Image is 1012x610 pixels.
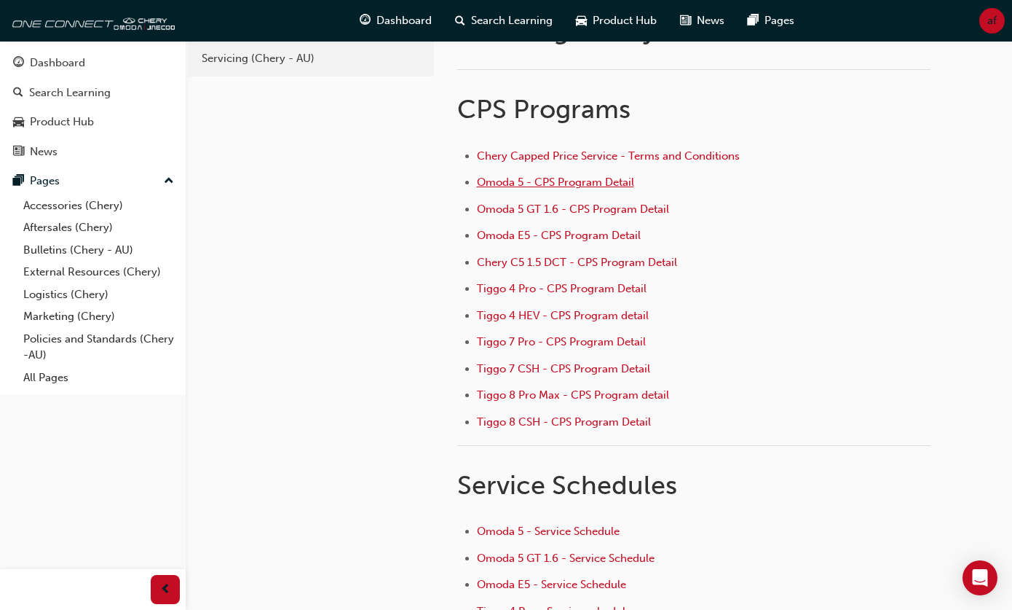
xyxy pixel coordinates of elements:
a: Search Learning [6,79,180,106]
a: Omoda 5 - Service Schedule [477,525,620,538]
a: Chery Capped Price Service - Terms and Conditions [477,149,740,163]
a: Tiggo 7 Pro - CPS Program Detail [477,335,646,348]
div: Servicing (Chery - AU) [202,50,421,67]
span: Dashboard [376,12,432,29]
a: pages-iconPages [736,6,806,36]
a: Tiggo 8 CSH - CPS Program Detail [477,415,651,429]
span: search-icon [13,87,23,100]
button: Pages [6,168,180,195]
a: guage-iconDashboard [348,6,443,36]
span: news-icon [680,12,691,30]
a: Aftersales (Chery) [17,216,180,239]
img: oneconnect [7,6,175,35]
a: Tiggo 8 Pro Max - CPS Program detail [477,388,669,402]
span: search-icon [455,12,465,30]
a: Omoda 5 GT 1.6 - Service Schedule [477,552,655,565]
a: Logistics (Chery) [17,284,180,306]
span: up-icon [164,172,174,191]
span: Pages [764,12,794,29]
span: CPS Programs [457,93,630,125]
a: Dashboard [6,50,180,77]
a: Omoda 5 - CPS Program Detail [477,176,634,189]
a: car-iconProduct Hub [564,6,668,36]
span: guage-icon [360,12,371,30]
a: Chery C5 1.5 DCT - CPS Program Detail [477,256,677,269]
a: Omoda E5 - Service Schedule [477,578,626,591]
div: Open Intercom Messenger [962,560,997,595]
span: Search Learning [471,12,553,29]
a: Accessories (Chery) [17,195,180,217]
div: Pages [30,173,60,189]
a: search-iconSearch Learning [443,6,564,36]
span: Product Hub [593,12,657,29]
a: Servicing (Chery - AU) [194,46,428,71]
span: af [987,12,997,29]
button: af [979,8,1005,34]
a: news-iconNews [668,6,736,36]
a: Bulletins (Chery - AU) [17,239,180,262]
span: pages-icon [748,12,759,30]
span: news-icon [13,146,24,159]
span: News [697,12,724,29]
span: guage-icon [13,57,24,70]
a: Product Hub [6,109,180,136]
div: Dashboard [30,55,85,71]
a: External Resources (Chery) [17,261,180,284]
a: Omoda 5 GT 1.6 - CPS Program Detail [477,203,669,216]
span: prev-icon [160,581,171,599]
span: car-icon [576,12,587,30]
div: Product Hub [30,114,94,130]
a: News [6,138,180,165]
a: Omoda E5 - CPS Program Detail [477,229,641,242]
div: News [30,144,58,160]
a: Tiggo 4 HEV - CPS Program detail [477,309,649,322]
span: pages-icon [13,175,24,188]
span: car-icon [13,116,24,129]
a: Marketing (Chery) [17,305,180,328]
button: DashboardSearch LearningProduct HubNews [6,47,180,168]
a: All Pages [17,367,180,389]
a: Tiggo 4 Pro - CPS Program Detail [477,282,647,295]
div: Search Learning [29,85,111,101]
a: Tiggo 7 CSH - CPS Program Detail [477,362,650,375]
span: Service Schedules [457,469,677,501]
a: Policies and Standards (Chery -AU) [17,328,180,367]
